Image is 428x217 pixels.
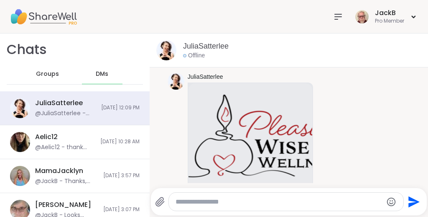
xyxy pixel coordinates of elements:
div: @JuliaSatterlee - [URL][DOMAIN_NAME] [35,109,96,118]
img: https://sharewell-space-live.sfo3.digitaloceanspaces.com/user-generated/01974407-713f-4746-9118-5... [10,132,30,152]
span: [DATE] 10:28 AM [100,138,140,145]
img: https://sharewell-space-live.sfo3.digitaloceanspaces.com/user-generated/3954f80f-8337-4e3c-bca6-b... [10,166,30,186]
div: MamaJacklyn [35,166,83,176]
span: [DATE] 3:07 PM [103,206,140,213]
div: JackB [375,8,404,18]
img: Relationship Insights Interview - Julia Satterlee, Pleasure Wise Wellness [189,83,312,188]
div: Pro Member [375,18,404,25]
a: JuliaSatterlee [183,41,229,52]
span: DMs [96,70,108,78]
button: Emoji picker [386,197,396,207]
img: https://sharewell-space-live.sfo3.digitaloceanspaces.com/user-generated/62d16e4a-96d3-4417-acc2-b... [156,40,176,60]
div: [PERSON_NAME] [35,200,91,209]
a: JuliaSatterlee [188,73,223,81]
div: Aelic12 [35,132,58,142]
img: https://sharewell-space-live.sfo3.digitaloceanspaces.com/user-generated/62d16e4a-96d3-4417-acc2-b... [168,73,184,90]
textarea: Type your message [176,198,382,206]
button: Send [404,192,423,211]
span: [DATE] 12:09 PM [101,104,140,111]
div: @JackB - Thanks, [PERSON_NAME]. I'd love to participate. 🤗 [35,177,98,186]
div: JuliaSatterlee [35,98,83,108]
span: [DATE] 3:57 PM [103,172,140,179]
h1: Chats [7,40,47,59]
div: Offline [183,52,205,60]
div: @Aelic12 - thank you! im in! [35,143,95,152]
img: ShareWell Nav Logo [10,2,77,31]
span: Groups [36,70,59,78]
img: JackB [355,10,369,23]
img: https://sharewell-space-live.sfo3.digitaloceanspaces.com/user-generated/62d16e4a-96d3-4417-acc2-b... [10,98,30,118]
